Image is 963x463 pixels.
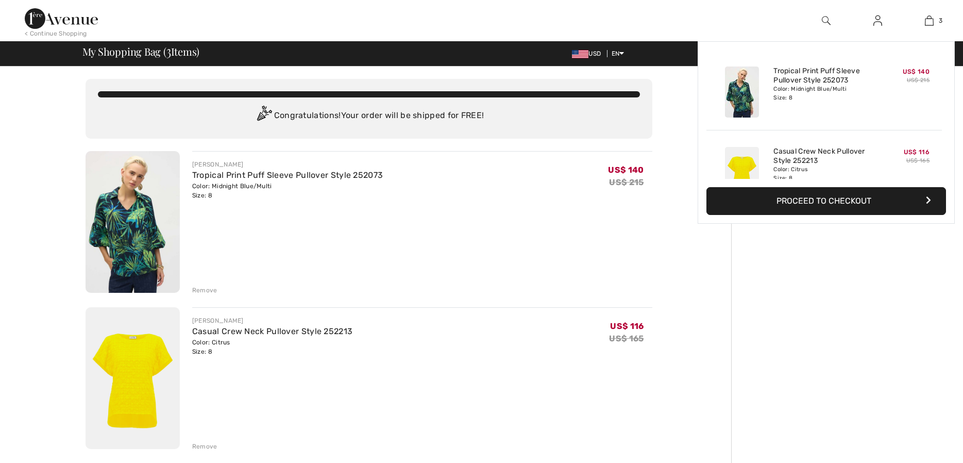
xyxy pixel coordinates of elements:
[86,307,180,449] img: Casual Crew Neck Pullover Style 252213
[609,177,644,187] s: US$ 215
[773,166,875,182] div: Color: Citrus Size: 8
[572,50,588,58] img: US Dollar
[192,442,217,451] div: Remove
[192,170,383,180] a: Tropical Print Puff Sleeve Pullover Style 252073
[166,44,171,57] span: 3
[254,106,274,126] img: Congratulation2.svg
[773,147,875,166] a: Casual Crew Neck Pullover Style 252213
[98,106,640,126] div: Congratulations! Your order will be shipped for FREE!
[725,147,759,198] img: Casual Crew Neck Pullover Style 252213
[907,77,930,84] s: US$ 215
[608,165,644,175] span: US$ 140
[904,148,930,156] span: US$ 116
[925,14,934,27] img: My Bag
[904,14,954,27] a: 3
[903,68,930,75] span: US$ 140
[192,160,383,169] div: [PERSON_NAME]
[612,50,624,57] span: EN
[610,321,644,331] span: US$ 116
[939,16,942,25] span: 3
[773,85,875,102] div: Color: Midnight Blue/Multi Size: 8
[609,334,644,343] s: US$ 165
[865,14,890,27] a: Sign In
[192,181,383,200] div: Color: Midnight Blue/Multi Size: 8
[706,187,946,215] button: Proceed to Checkout
[25,8,98,29] img: 1ère Avenue
[192,338,352,356] div: Color: Citrus Size: 8
[873,14,882,27] img: My Info
[773,67,875,85] a: Tropical Print Puff Sleeve Pullover Style 252073
[725,67,759,118] img: Tropical Print Puff Sleeve Pullover Style 252073
[25,29,87,38] div: < Continue Shopping
[82,46,200,57] span: My Shopping Bag ( Items)
[192,326,352,336] a: Casual Crew Neck Pullover Style 252213
[906,157,930,164] s: US$ 165
[822,14,831,27] img: search the website
[86,151,180,293] img: Tropical Print Puff Sleeve Pullover Style 252073
[192,316,352,325] div: [PERSON_NAME]
[192,286,217,295] div: Remove
[572,50,605,57] span: USD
